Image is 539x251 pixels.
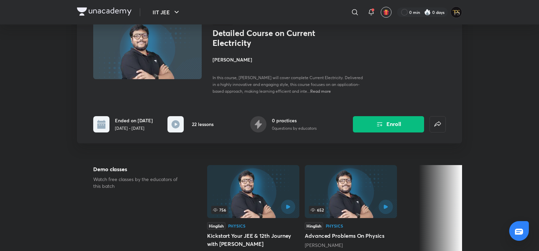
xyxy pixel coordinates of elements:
[305,232,397,240] h5: Advanced Problems On Physics
[305,242,343,248] a: [PERSON_NAME]
[115,117,153,124] h6: Ended on [DATE]
[207,222,225,230] div: Hinglish
[424,9,431,16] img: streak
[381,7,392,18] button: avatar
[77,7,132,16] img: Company Logo
[305,242,397,249] div: Pankaj Singh
[228,224,245,228] div: Physics
[305,222,323,230] div: Hinglish
[192,121,214,128] h6: 22 lessons
[92,17,203,80] img: Thumbnail
[272,125,317,131] p: 0 questions by educators
[353,116,424,132] button: Enroll
[310,88,331,94] span: Read more
[77,7,132,17] a: Company Logo
[93,176,185,190] p: Watch free classes by the educators of this batch
[383,9,389,15] img: avatar
[207,232,299,248] h5: Kickstart Your JEE & 12th Journey with [PERSON_NAME]
[272,117,317,124] h6: 0 practices
[326,224,343,228] div: Physics
[213,56,364,63] h4: [PERSON_NAME]
[211,206,227,214] span: 756
[451,6,462,18] img: Tanishq Sahu
[309,206,325,214] span: 652
[148,5,185,19] button: IIT JEE
[115,125,153,131] p: [DATE] - [DATE]
[430,116,446,132] button: false
[213,28,323,48] h1: Detailed Course on Current Electricity
[213,75,363,94] span: In this course, [PERSON_NAME] will cover complete Current Electricity. Delivered in a highly inno...
[93,165,185,173] h5: Demo classes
